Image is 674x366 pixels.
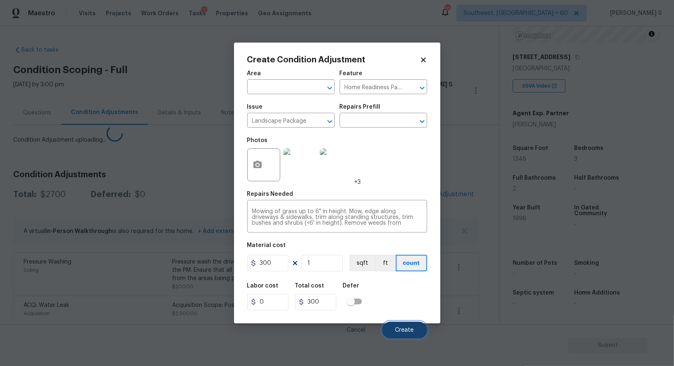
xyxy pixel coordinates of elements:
[350,255,375,271] button: sqft
[382,322,427,338] button: Create
[247,283,279,289] h5: Labor cost
[416,82,428,94] button: Open
[340,104,381,110] h5: Repairs Prefill
[375,255,396,271] button: ft
[247,242,286,248] h5: Material cost
[347,327,366,333] span: Cancel
[324,82,336,94] button: Open
[396,255,427,271] button: count
[324,116,336,127] button: Open
[247,191,293,197] h5: Repairs Needed
[416,116,428,127] button: Open
[295,283,324,289] h5: Total cost
[355,178,361,186] span: +3
[334,322,379,338] button: Cancel
[247,104,263,110] h5: Issue
[247,56,420,64] h2: Create Condition Adjustment
[247,71,261,76] h5: Area
[340,71,363,76] h5: Feature
[247,138,268,143] h5: Photos
[252,209,422,226] textarea: Mowing of grass up to 6" in height. Mow, edge along driveways & sidewalks, trim along standing st...
[343,283,359,289] h5: Defer
[395,327,414,333] span: Create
